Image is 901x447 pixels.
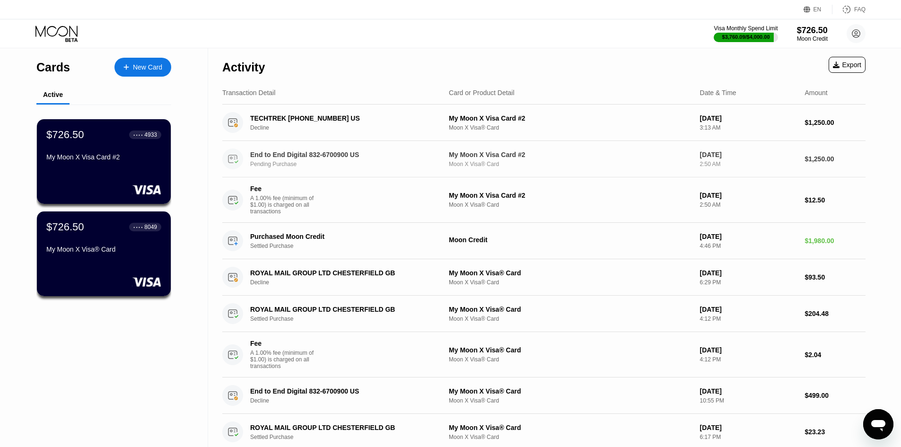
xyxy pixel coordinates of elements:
[714,25,778,32] div: Visa Monthly Spend Limit
[133,226,143,228] div: ● ● ● ●
[700,192,797,199] div: [DATE]
[449,269,692,277] div: My Moon X Visa® Card
[797,35,828,42] div: Moon Credit
[222,105,866,141] div: TECHTREK [PHONE_NUMBER] USDeclineMy Moon X Visa Card #2Moon X Visa® Card[DATE]3:13 AM$1,250.00
[700,397,797,404] div: 10:55 PM
[250,424,434,431] div: ROYAL MAIL GROUP LTD CHESTERFIELD GB
[449,192,692,199] div: My Moon X Visa Card #2
[250,124,447,131] div: Decline
[144,131,157,138] div: 4933
[133,63,162,71] div: New Card
[250,306,434,313] div: ROYAL MAIL GROUP LTD CHESTERFIELD GB
[144,224,157,230] div: 8049
[250,387,434,395] div: End to End Digital 832-6700900 US
[222,177,866,223] div: FeeA 1.00% fee (minimum of $1.00) is charged on all transactionsMy Moon X Visa Card #2Moon X Visa...
[37,119,171,204] div: $726.50● ● ● ●4933My Moon X Visa Card #2
[449,356,692,363] div: Moon X Visa® Card
[805,237,866,245] div: $1,980.00
[222,332,866,377] div: FeeA 1.00% fee (minimum of $1.00) is charged on all transactionsMy Moon X Visa® CardMoon X Visa® ...
[222,89,275,96] div: Transaction Detail
[46,221,84,233] div: $726.50
[114,58,171,77] div: New Card
[700,89,736,96] div: Date & Time
[250,279,447,286] div: Decline
[700,434,797,440] div: 6:17 PM
[714,25,778,42] div: Visa Monthly Spend Limit$3,760.09/$4,000.00
[250,233,434,240] div: Purchased Moon Credit
[449,202,692,208] div: Moon X Visa® Card
[805,392,866,399] div: $499.00
[805,155,866,163] div: $1,250.00
[700,124,797,131] div: 3:13 AM
[449,346,692,354] div: My Moon X Visa® Card
[449,151,692,158] div: My Moon X Visa Card #2
[250,151,434,158] div: End to End Digital 832-6700900 US
[222,296,866,332] div: ROYAL MAIL GROUP LTD CHESTERFIELD GBSettled PurchaseMy Moon X Visa® CardMoon X Visa® Card[DATE]4:...
[700,279,797,286] div: 6:29 PM
[805,310,866,317] div: $204.48
[700,151,797,158] div: [DATE]
[700,161,797,167] div: 2:50 AM
[700,202,797,208] div: 2:50 AM
[805,119,866,126] div: $1,250.00
[222,141,866,177] div: End to End Digital 832-6700900 USPending PurchaseMy Moon X Visa Card #2Moon X Visa® Card[DATE]2:5...
[700,233,797,240] div: [DATE]
[250,397,447,404] div: Decline
[805,273,866,281] div: $93.50
[222,61,265,74] div: Activity
[250,185,316,193] div: Fee
[46,153,161,161] div: My Moon X Visa Card #2
[449,114,692,122] div: My Moon X Visa Card #2
[854,6,866,13] div: FAQ
[222,377,866,414] div: End to End Digital 832-6700900 USDeclineMy Moon X Visa® CardMoon X Visa® Card[DATE]10:55 PM$499.00
[700,306,797,313] div: [DATE]
[814,6,822,13] div: EN
[805,428,866,436] div: $23.23
[250,195,321,215] div: A 1.00% fee (minimum of $1.00) is charged on all transactions
[449,387,692,395] div: My Moon X Visa® Card
[43,91,63,98] div: Active
[805,196,866,204] div: $12.50
[37,211,171,296] div: $726.50● ● ● ●8049My Moon X Visa® Card
[700,356,797,363] div: 4:12 PM
[700,269,797,277] div: [DATE]
[449,124,692,131] div: Moon X Visa® Card
[222,259,866,296] div: ROYAL MAIL GROUP LTD CHESTERFIELD GBDeclineMy Moon X Visa® CardMoon X Visa® Card[DATE]6:29 PM$93.50
[36,61,70,74] div: Cards
[449,316,692,322] div: Moon X Visa® Card
[250,340,316,347] div: Fee
[222,223,866,259] div: Purchased Moon CreditSettled PurchaseMoon Credit[DATE]4:46 PM$1,980.00
[832,5,866,14] div: FAQ
[250,434,447,440] div: Settled Purchase
[449,279,692,286] div: Moon X Visa® Card
[46,129,84,141] div: $726.50
[250,114,434,122] div: TECHTREK [PHONE_NUMBER] US
[722,34,770,40] div: $3,760.09 / $4,000.00
[700,346,797,354] div: [DATE]
[449,306,692,313] div: My Moon X Visa® Card
[449,424,692,431] div: My Moon X Visa® Card
[700,316,797,322] div: 4:12 PM
[805,89,827,96] div: Amount
[700,243,797,249] div: 4:46 PM
[449,397,692,404] div: Moon X Visa® Card
[700,424,797,431] div: [DATE]
[797,26,828,35] div: $726.50
[700,387,797,395] div: [DATE]
[250,161,447,167] div: Pending Purchase
[833,61,861,69] div: Export
[250,243,447,249] div: Settled Purchase
[700,114,797,122] div: [DATE]
[133,133,143,136] div: ● ● ● ●
[449,89,515,96] div: Card or Product Detail
[829,57,866,73] div: Export
[804,5,832,14] div: EN
[250,269,434,277] div: ROYAL MAIL GROUP LTD CHESTERFIELD GB
[250,316,447,322] div: Settled Purchase
[250,350,321,369] div: A 1.00% fee (minimum of $1.00) is charged on all transactions
[46,245,161,253] div: My Moon X Visa® Card
[449,161,692,167] div: Moon X Visa® Card
[797,26,828,42] div: $726.50Moon Credit
[449,236,692,244] div: Moon Credit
